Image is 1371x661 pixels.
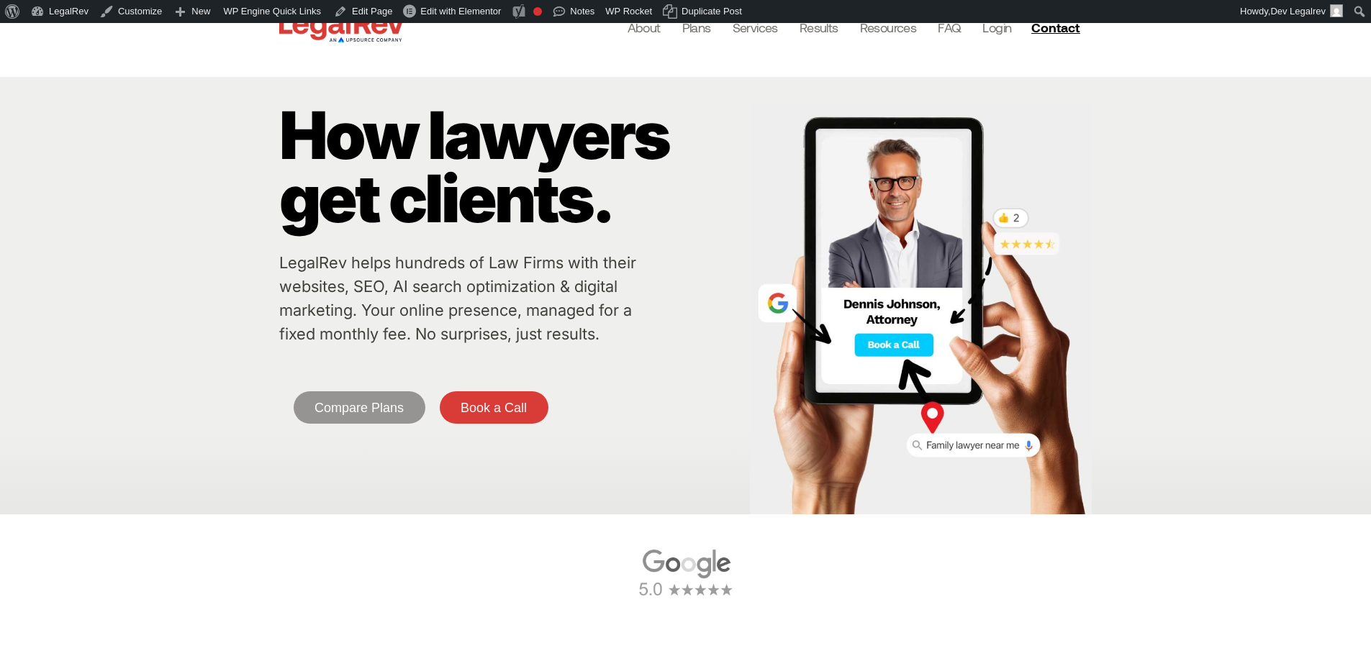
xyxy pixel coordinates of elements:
a: FAQ [938,17,961,37]
div: 1 of 6 [276,536,1096,609]
span: Book a Call [461,401,527,414]
a: Contact [1026,16,1089,39]
a: Services [733,17,778,37]
a: Book a Call [440,391,548,424]
div: Carousel [276,536,1096,609]
div: Focus keyphrase not set [533,7,542,16]
a: Compare Plans [294,391,425,424]
p: How lawyers get clients. [279,104,743,230]
span: Contact [1031,21,1080,34]
span: Edit with Elementor [420,6,501,17]
a: Login [982,17,1011,37]
span: Compare Plans [315,401,404,414]
span: Dev Legalrev [1270,6,1326,17]
a: LegalRev helps hundreds of Law Firms with their websites, SEO, AI search optimization & digital m... [279,253,636,343]
nav: Menu [628,17,1012,37]
a: About [628,17,661,37]
a: Plans [682,17,711,37]
a: Results [800,17,838,37]
a: Resources [860,17,917,37]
